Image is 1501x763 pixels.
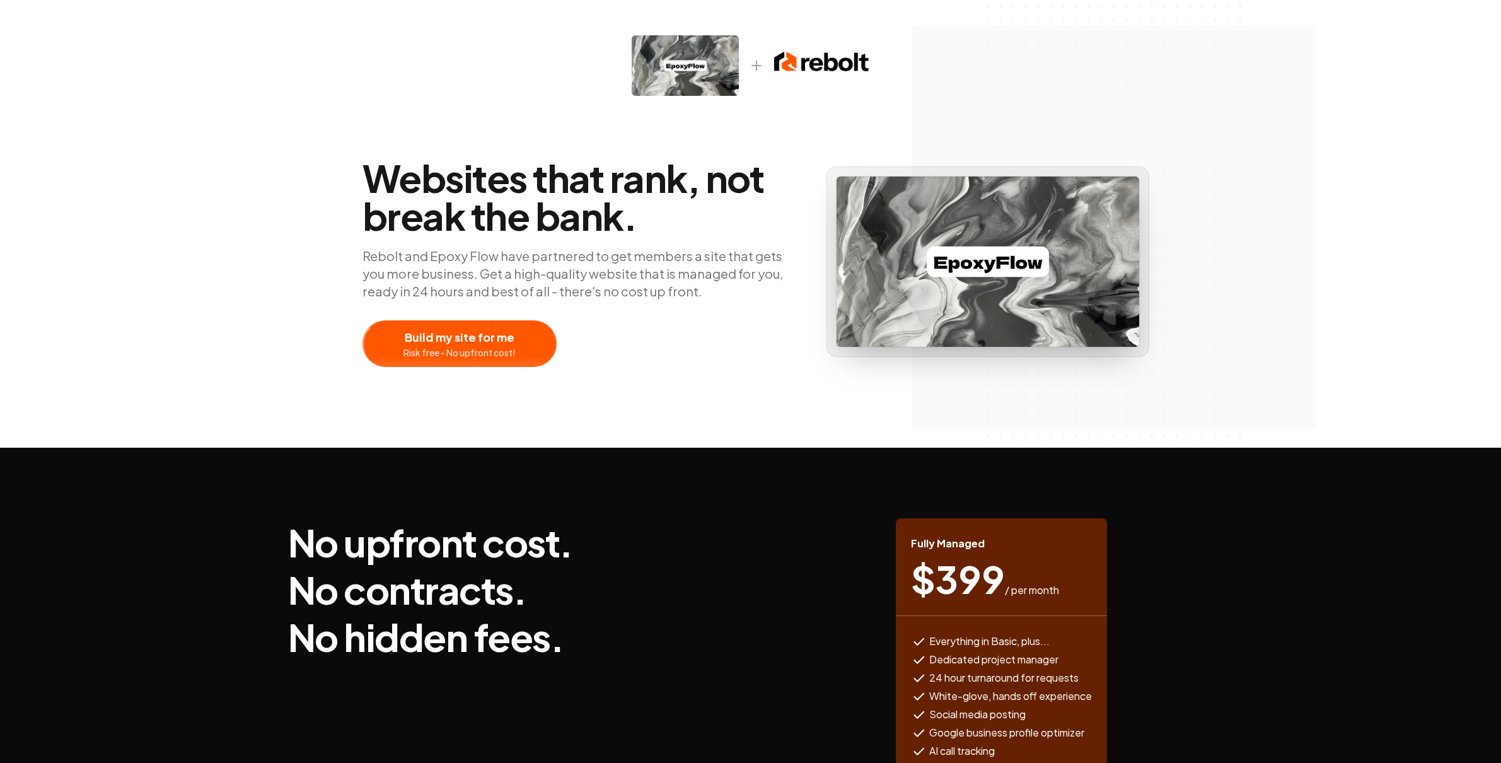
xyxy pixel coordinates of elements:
[1005,583,1059,598] span: / per month
[632,35,739,96] img: epoxy-flow.png
[911,560,1005,598] span: $ 399
[911,536,985,551] span: Fully Managed
[362,247,786,300] p: Rebolt and Epoxy Flow have partnered to get members a site that gets you more business. Get a hig...
[929,707,1026,723] span: Social media posting
[929,689,1092,704] span: White-glove, hands off experience
[929,743,995,759] span: AI call tracking
[929,634,1050,649] span: Everything in Basic, plus...
[362,159,786,235] span: Websites that rank, not break the bank.
[288,518,573,660] h3: No upfront cost. No contracts. No hidden fees.
[929,652,1058,668] span: Dedicated project manager
[837,177,1139,347] img: Epoxy Flow photo
[929,725,1084,741] span: Google business profile optimizer
[362,320,557,367] button: Build my site for meRisk free - No upfront cost!
[774,49,869,74] img: rebolt-full-dark.png
[929,670,1079,686] span: 24 hour turnaround for requests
